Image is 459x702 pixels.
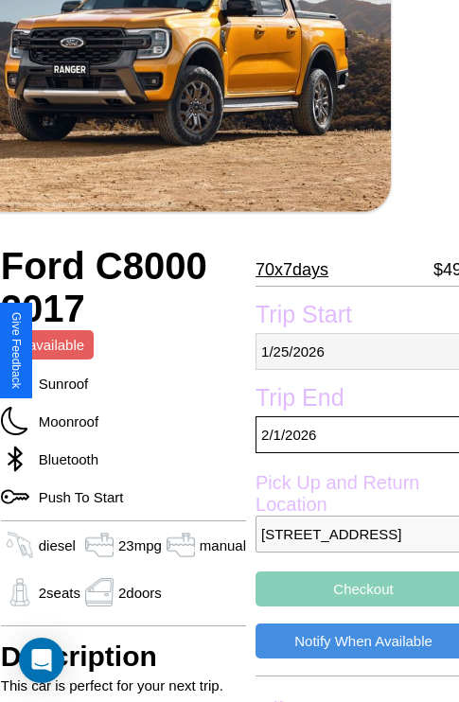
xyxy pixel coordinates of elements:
img: gas [80,578,118,606]
p: 70 x 7 days [256,254,328,285]
h3: Description [1,641,246,673]
img: gas [1,531,39,559]
img: gas [162,531,200,559]
p: Moonroof [29,409,98,434]
p: diesel [39,533,76,558]
img: gas [80,531,118,559]
p: 2 seats [39,580,80,605]
p: 2 doors [118,580,162,605]
p: Unavailable [10,332,84,358]
div: Open Intercom Messenger [19,638,64,683]
img: gas [1,578,39,606]
p: Sunroof [29,371,89,396]
p: Push To Start [29,484,124,510]
p: 23 mpg [118,533,162,558]
p: Bluetooth [29,447,98,472]
div: Give Feedback [9,312,23,389]
h2: Ford C8000 2017 [1,245,246,330]
p: manual [200,533,246,558]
